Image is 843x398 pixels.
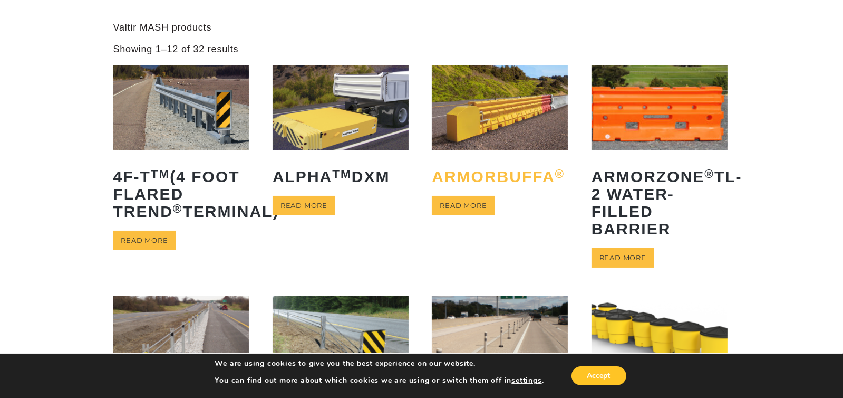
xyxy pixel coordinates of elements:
button: settings [511,376,541,385]
a: Read more about “4F-TTM (4 Foot Flared TREND® Terminal)” [113,231,176,250]
p: You can find out more about which cookies we are using or switch them off in . [215,376,544,385]
sup: ® [173,202,183,215]
button: Accept [571,366,626,385]
h2: ArmorZone TL-2 Water-Filled Barrier [592,160,728,245]
sup: ® [704,167,714,181]
a: 4F-TTM(4 Foot Flared TREND®Terminal) [113,65,249,228]
a: Read more about “ArmorZone® TL-2 Water-Filled Barrier” [592,248,654,268]
p: We are using cookies to give you the best experience on our website. [215,359,544,368]
a: Read more about “ArmorBuffa®” [432,196,495,215]
sup: TM [151,167,170,181]
a: ArmorZone®TL-2 Water-Filled Barrier [592,65,728,245]
h2: ALPHA DXM [273,160,409,193]
a: ALPHATMDXM [273,65,409,193]
h2: ArmorBuffa [432,160,568,193]
sup: TM [332,167,352,181]
p: Valtir MASH products [113,22,730,34]
h2: 4F-T (4 Foot Flared TREND Terminal) [113,160,249,228]
a: ArmorBuffa® [432,65,568,193]
sup: ® [555,167,565,181]
p: Showing 1–12 of 32 results [113,43,239,55]
a: Read more about “ALPHATM DXM” [273,196,335,215]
